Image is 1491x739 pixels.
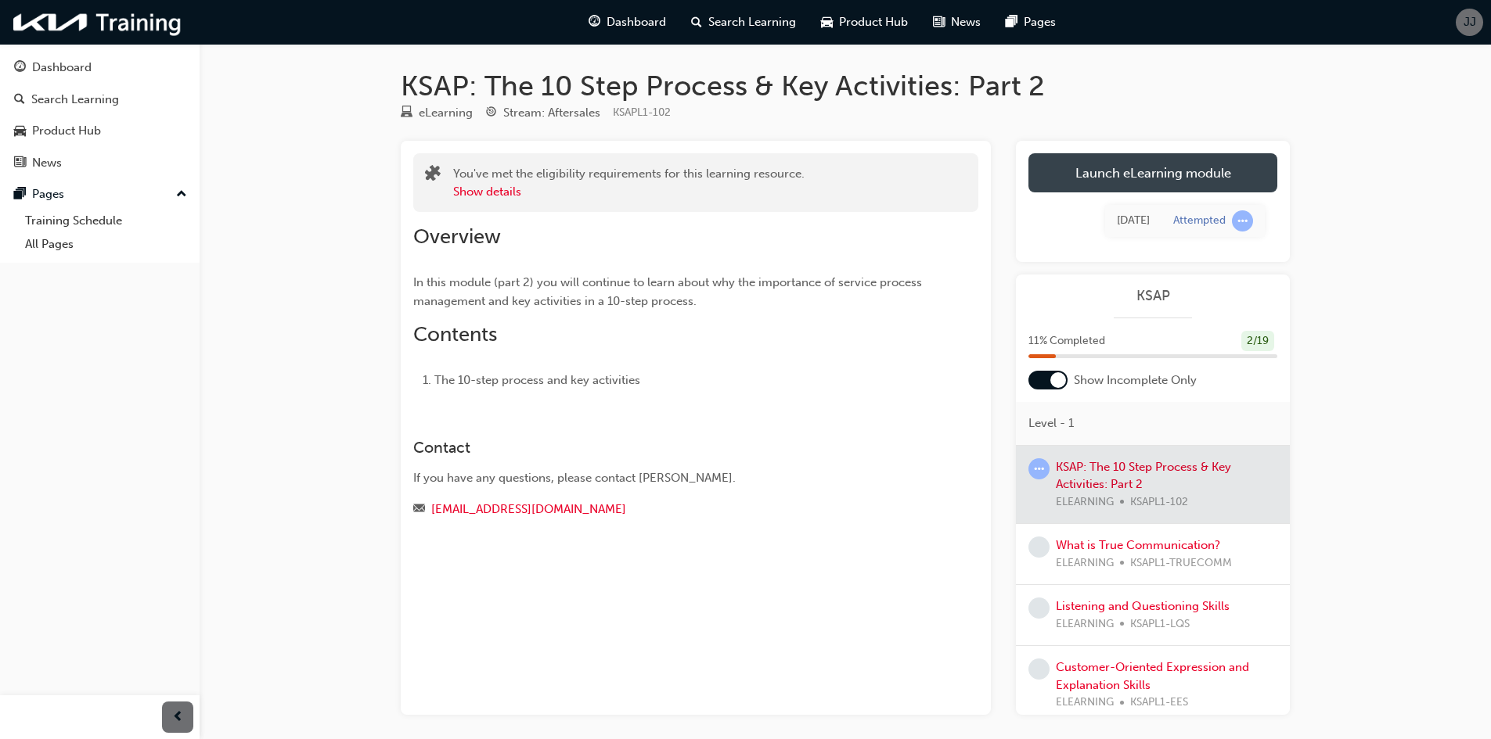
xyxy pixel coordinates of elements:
span: Dashboard [607,13,666,31]
button: JJ [1456,9,1483,36]
div: News [32,154,62,172]
span: Learning resource code [613,106,671,119]
span: KSAPL1-TRUECOMM [1130,554,1232,572]
a: Listening and Questioning Skills [1056,599,1230,613]
span: learningRecordVerb_NONE-icon [1028,658,1050,680]
span: 11 % Completed [1028,332,1105,350]
div: Pages [32,185,64,203]
span: Overview [413,224,501,249]
span: search-icon [14,93,25,107]
h1: KSAP: The 10 Step Process & Key Activities: Part 2 [401,69,1290,103]
span: news-icon [933,13,945,32]
a: guage-iconDashboard [576,6,679,38]
h3: Contact [413,439,922,457]
a: search-iconSearch Learning [679,6,809,38]
div: Stream: Aftersales [503,104,600,122]
span: puzzle-icon [425,167,441,185]
span: ELEARNING [1056,615,1114,633]
a: What is True Communication? [1056,538,1220,552]
button: Pages [6,180,193,209]
div: If you have any questions, please contact [PERSON_NAME]. [413,469,922,487]
span: email-icon [413,503,425,517]
div: Product Hub [32,122,101,140]
span: JJ [1464,13,1476,31]
span: learningResourceType_ELEARNING-icon [401,106,412,120]
span: guage-icon [589,13,600,32]
a: [EMAIL_ADDRESS][DOMAIN_NAME] [431,502,626,516]
a: Search Learning [6,85,193,114]
span: pages-icon [14,188,26,202]
span: ELEARNING [1056,554,1114,572]
span: target-icon [485,106,497,120]
span: prev-icon [172,708,184,727]
div: eLearning [419,104,473,122]
div: Attempted [1173,213,1226,228]
span: Level - 1 [1028,414,1074,432]
span: learningRecordVerb_NONE-icon [1028,536,1050,558]
a: news-iconNews [920,6,993,38]
span: Contents [413,322,497,346]
span: guage-icon [14,61,26,75]
a: Product Hub [6,117,193,145]
a: All Pages [19,232,193,256]
a: Customer-Oriented Expression and Explanation Skills [1056,660,1249,692]
span: learningRecordVerb_ATTEMPT-icon [1232,210,1253,231]
span: learningRecordVerb_ATTEMPT-icon [1028,458,1050,479]
a: pages-iconPages [993,6,1068,38]
span: pages-icon [1006,13,1017,32]
div: Type [401,103,473,123]
a: Training Schedule [19,209,193,233]
div: Tue Sep 30 2025 13:26:32 GMT+1000 (Australian Eastern Standard Time) [1117,212,1150,230]
a: Launch eLearning module [1028,153,1277,192]
a: News [6,149,193,178]
div: Email [413,500,922,519]
span: learningRecordVerb_NONE-icon [1028,597,1050,619]
a: Dashboard [6,53,193,82]
span: news-icon [14,156,26,170]
span: News [951,13,981,31]
img: kia-training [8,6,188,38]
span: In this module (part 2) you will continue to learn about why the importance of service process ma... [413,275,925,308]
span: Search Learning [708,13,796,31]
span: Show Incomplete Only [1074,371,1197,389]
span: The 10-step process and key activities [434,373,640,387]
div: Search Learning [31,91,119,109]
span: Pages [1024,13,1056,31]
span: KSAPL1-EES [1130,694,1188,712]
span: car-icon [821,13,833,32]
span: ELEARNING [1056,694,1114,712]
span: car-icon [14,124,26,138]
span: up-icon [176,185,187,205]
span: KSAPL1-LQS [1130,615,1190,633]
div: Dashboard [32,59,92,77]
button: DashboardSearch LearningProduct HubNews [6,50,193,180]
div: 2 / 19 [1241,331,1274,352]
button: Show details [453,183,521,201]
div: You've met the eligibility requirements for this learning resource. [453,165,805,200]
a: car-iconProduct Hub [809,6,920,38]
a: KSAP [1028,287,1277,305]
span: search-icon [691,13,702,32]
span: Product Hub [839,13,908,31]
div: Stream [485,103,600,123]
